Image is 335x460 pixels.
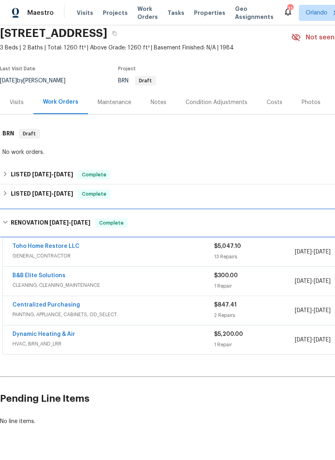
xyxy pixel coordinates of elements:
div: Photos [302,98,321,106]
span: [DATE] [314,308,331,313]
a: B&B Elite Solutions [12,273,65,278]
span: - [49,220,90,225]
span: Visits [77,9,93,17]
span: [DATE] [314,337,331,343]
span: Complete [79,171,110,179]
span: [DATE] [314,278,331,284]
span: [DATE] [32,191,51,196]
div: Costs [267,98,282,106]
span: Complete [79,190,110,198]
div: 31 [287,5,293,13]
span: Tasks [167,10,184,16]
span: [DATE] [295,337,312,343]
span: [DATE] [314,249,331,255]
div: Notes [151,98,166,106]
div: Condition Adjustments [186,98,247,106]
h6: LISTED [11,189,73,199]
span: Orlando [306,9,327,17]
span: Draft [20,130,39,138]
span: [DATE] [295,308,312,313]
button: Copy Address [107,26,122,41]
span: $5,200.00 [214,331,243,337]
span: Draft [136,78,155,83]
div: 2 Repairs [214,311,295,319]
span: Projects [103,9,128,17]
span: - [295,248,331,256]
h6: BRN [2,129,14,139]
span: - [295,277,331,285]
span: PAINTING, APPLIANCE, CABINETS, OD_SELECT [12,311,214,319]
div: 1 Repair [214,341,295,349]
span: [DATE] [49,220,69,225]
a: Toho Home Restore LLC [12,243,80,249]
span: Maestro [27,9,54,17]
a: Centralized Purchasing [12,302,80,308]
span: HVAC, BRN_AND_LRR [12,340,214,348]
span: [DATE] [295,278,312,284]
div: 13 Repairs [214,253,295,261]
span: Work Orders [137,5,158,21]
span: - [295,307,331,315]
div: Maintenance [98,98,131,106]
div: 1 Repair [214,282,295,290]
span: CLEANING, CLEANING_MAINTENANCE [12,281,214,289]
span: - [32,191,73,196]
span: [DATE] [295,249,312,255]
h6: RENOVATION [11,218,90,228]
span: [DATE] [32,172,51,177]
span: $300.00 [214,273,238,278]
span: [DATE] [54,191,73,196]
span: Complete [96,219,127,227]
span: [DATE] [71,220,90,225]
div: Visits [10,98,24,106]
span: [DATE] [54,172,73,177]
div: Work Orders [43,98,78,106]
span: $847.41 [214,302,237,308]
a: Dynamic Heating & Air [12,331,75,337]
span: - [295,336,331,344]
span: Geo Assignments [235,5,274,21]
span: BRN [118,78,156,84]
span: Project [118,66,136,71]
span: $5,047.10 [214,243,241,249]
span: Properties [194,9,225,17]
span: GENERAL_CONTRACTOR [12,252,214,260]
h6: LISTED [11,170,73,180]
span: - [32,172,73,177]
